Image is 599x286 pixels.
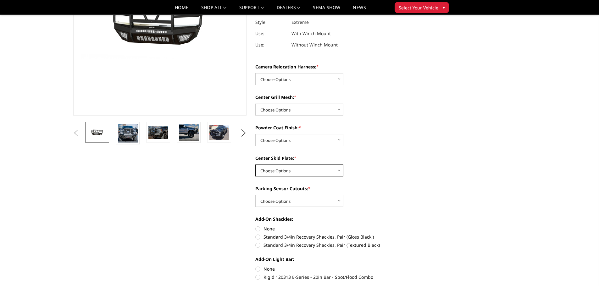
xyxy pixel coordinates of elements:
label: None [255,266,429,272]
img: 2017-2022 Ford F250-350 - T2 Series - Extreme Front Bumper (receiver or winch) [148,126,168,139]
dt: Use: [255,39,287,51]
label: Center Skid Plate: [255,155,429,161]
img: 2017-2022 Ford F250-350 - T2 Series - Extreme Front Bumper (receiver or winch) [209,125,229,140]
a: SEMA Show [313,5,340,14]
img: 2017-2022 Ford F250-350 - T2 Series - Extreme Front Bumper (receiver or winch) [118,124,138,143]
label: Standard 3/4in Recovery Shackles, Pair (Textured Black) [255,242,429,248]
dt: Style: [255,17,287,28]
button: Select Your Vehicle [395,2,449,13]
label: Center Grill Mesh: [255,94,429,100]
dt: Use: [255,28,287,39]
span: ▾ [443,4,445,11]
label: Add-On Shackles: [255,216,429,222]
label: Standard 3/4in Recovery Shackles, Pair (Gloss Black ) [255,234,429,240]
span: Select Your Vehicle [399,4,438,11]
dd: Extreme [291,17,309,28]
a: Dealers [277,5,301,14]
button: Next [239,128,248,138]
dd: With Winch Mount [291,28,331,39]
img: 2017-2022 Ford F250-350 - T2 Series - Extreme Front Bumper (receiver or winch) [179,124,199,141]
a: Home [175,5,188,14]
label: Add-On Light Bar: [255,256,429,262]
dd: Without Winch Mount [291,39,338,51]
label: Rigid 120313 E-Series - 20in Bar - Spot/Flood Combo [255,274,429,280]
label: Camera Relocation Harness: [255,63,429,70]
button: Previous [72,128,81,138]
img: 2017-2022 Ford F250-350 - T2 Series - Extreme Front Bumper (receiver or winch) [87,128,107,137]
a: shop all [201,5,227,14]
iframe: Chat Widget [568,256,599,286]
a: Support [239,5,264,14]
label: Powder Coat Finish: [255,124,429,131]
a: News [353,5,366,14]
label: Parking Sensor Cutouts: [255,185,429,192]
label: None [255,225,429,232]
